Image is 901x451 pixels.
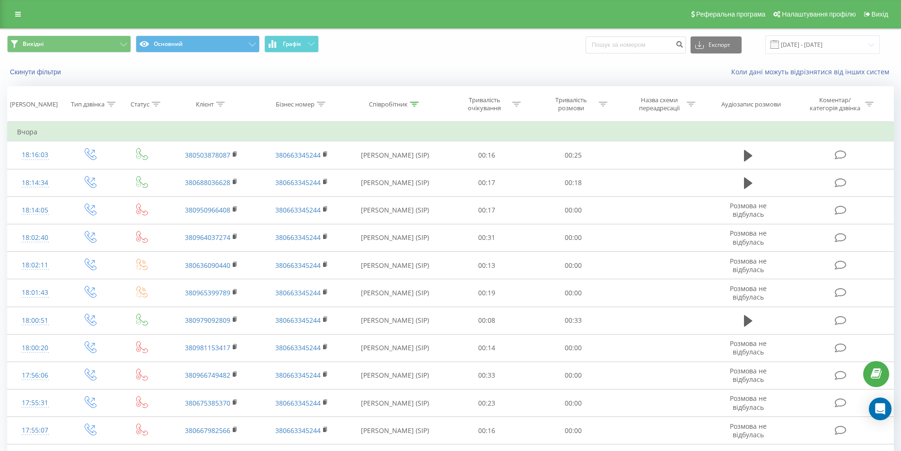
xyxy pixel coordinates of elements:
td: 00:16 [444,141,530,169]
a: 380663345244 [275,398,321,407]
a: 380667982566 [185,426,230,435]
div: 18:02:40 [17,229,53,247]
td: 00:00 [530,334,617,362]
a: 380663345244 [275,261,321,270]
td: [PERSON_NAME] (SIP) [347,417,444,444]
div: 18:00:20 [17,339,53,357]
a: 380964037274 [185,233,230,242]
span: Розмова не відбулась [730,366,767,384]
td: 00:33 [444,362,530,389]
div: Бізнес номер [276,100,315,108]
span: Розмова не відбулась [730,256,767,274]
td: 00:08 [444,307,530,334]
td: 00:13 [444,252,530,279]
a: 380675385370 [185,398,230,407]
a: 380663345244 [275,205,321,214]
td: 00:17 [444,196,530,224]
a: 380663345244 [275,150,321,159]
a: 380979092809 [185,316,230,325]
td: 00:17 [444,169,530,196]
a: 380663345244 [275,426,321,435]
span: Розмова не відбулась [730,422,767,439]
div: 17:55:07 [17,421,53,440]
td: [PERSON_NAME] (SIP) [347,389,444,417]
div: Тривалість очікування [459,96,510,112]
td: [PERSON_NAME] (SIP) [347,224,444,251]
div: Open Intercom Messenger [869,398,892,420]
a: Коли дані можуть відрізнятися вiд інших систем [731,67,894,76]
button: Вихідні [7,35,131,53]
td: 00:33 [530,307,617,334]
div: Коментар/категорія дзвінка [807,96,863,112]
td: 00:31 [444,224,530,251]
td: 00:00 [530,389,617,417]
span: Реферальна програма [696,10,766,18]
td: 00:14 [444,334,530,362]
div: Тривалість розмови [546,96,596,112]
td: [PERSON_NAME] (SIP) [347,141,444,169]
a: 380966749482 [185,371,230,380]
a: 380636090440 [185,261,230,270]
div: 18:02:11 [17,256,53,274]
td: 00:00 [530,362,617,389]
td: [PERSON_NAME] (SIP) [347,196,444,224]
div: Назва схеми переадресації [634,96,684,112]
td: 00:19 [444,279,530,307]
span: Розмова не відбулась [730,201,767,219]
span: Розмова не відбулась [730,284,767,301]
td: [PERSON_NAME] (SIP) [347,307,444,334]
a: 380503878087 [185,150,230,159]
span: Налаштування профілю [782,10,856,18]
a: 380663345244 [275,178,321,187]
div: 18:14:05 [17,201,53,220]
td: [PERSON_NAME] (SIP) [347,362,444,389]
span: Графік [283,41,301,47]
div: 18:16:03 [17,146,53,164]
span: Розмова не відбулась [730,394,767,411]
div: Тип дзвінка [71,100,105,108]
span: Вихід [872,10,888,18]
td: [PERSON_NAME] (SIP) [347,169,444,196]
button: Графік [264,35,319,53]
span: Вихідні [23,40,44,48]
div: Аудіозапис розмови [721,100,781,108]
td: 00:25 [530,141,617,169]
button: Основний [136,35,260,53]
td: [PERSON_NAME] (SIP) [347,334,444,362]
div: Статус [131,100,149,108]
div: 18:00:51 [17,311,53,330]
div: 17:56:06 [17,366,53,385]
span: Розмова не відбулась [730,229,767,246]
td: 00:18 [530,169,617,196]
span: Розмова не відбулась [730,339,767,356]
input: Пошук за номером [586,36,686,53]
td: Вчора [8,123,894,141]
a: 380663345244 [275,371,321,380]
div: 18:01:43 [17,283,53,302]
td: 00:00 [530,224,617,251]
td: 00:00 [530,417,617,444]
a: 380950966408 [185,205,230,214]
td: 00:00 [530,279,617,307]
a: 380981153417 [185,343,230,352]
div: Співробітник [369,100,408,108]
td: 00:00 [530,252,617,279]
a: 380965399789 [185,288,230,297]
div: [PERSON_NAME] [10,100,58,108]
td: [PERSON_NAME] (SIP) [347,279,444,307]
button: Експорт [691,36,742,53]
a: 380688036628 [185,178,230,187]
a: 380663345244 [275,343,321,352]
td: 00:00 [530,196,617,224]
a: 380663345244 [275,316,321,325]
a: 380663345244 [275,233,321,242]
td: 00:16 [444,417,530,444]
div: 18:14:34 [17,174,53,192]
td: [PERSON_NAME] (SIP) [347,252,444,279]
div: Клієнт [196,100,214,108]
a: 380663345244 [275,288,321,297]
button: Скинути фільтри [7,68,66,76]
div: 17:55:31 [17,394,53,412]
td: 00:23 [444,389,530,417]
